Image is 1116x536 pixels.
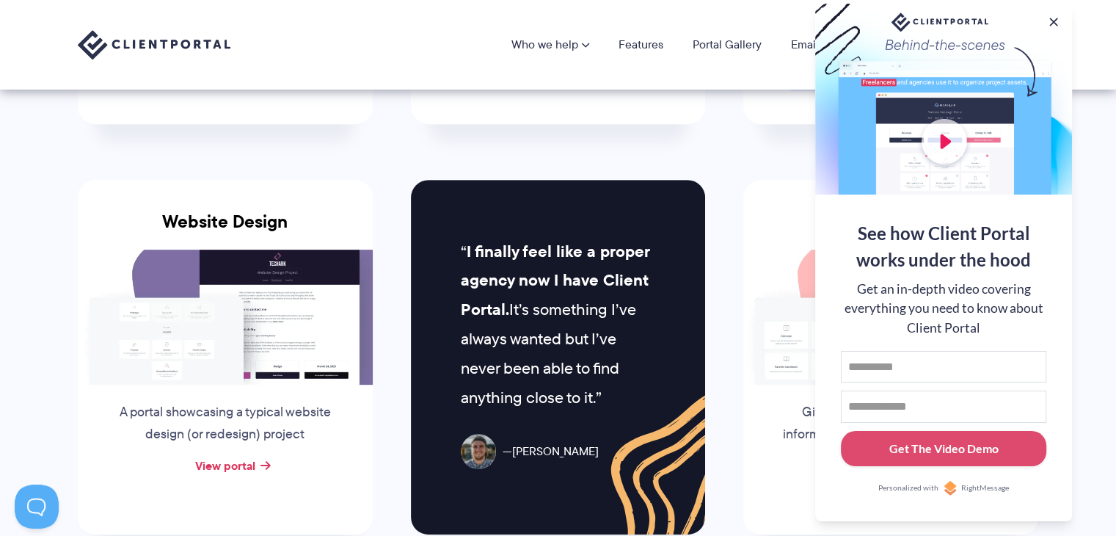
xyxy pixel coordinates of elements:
[78,211,373,250] h3: Website Design
[461,239,649,322] strong: I finally feel like a proper agency now I have Client Portal.
[743,211,1038,250] h3: School and Parent
[841,220,1046,273] div: See how Client Portal works under the hood
[195,457,255,474] a: View portal
[461,237,655,413] p: It’s something I’ve always wanted but I’ve never been able to find anything close to it.
[791,39,858,51] a: Email Course
[693,39,762,51] a: Portal Gallery
[114,402,337,446] p: A portal showcasing a typical website design (or redesign) project
[889,440,999,457] div: Get The Video Demo
[779,402,1002,468] p: Give parents a place to find key information about your school for their enrolled children
[841,431,1046,467] button: Get The Video Demo
[619,39,663,51] a: Features
[878,482,938,494] span: Personalized with
[841,481,1046,496] a: Personalized withRightMessage
[511,39,589,51] a: Who we help
[961,482,1009,494] span: RightMessage
[943,481,958,496] img: Personalized with RightMessage
[841,280,1046,338] div: Get an in-depth video covering everything you need to know about Client Portal
[503,441,599,463] span: [PERSON_NAME]
[15,485,59,529] iframe: Toggle Customer Support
